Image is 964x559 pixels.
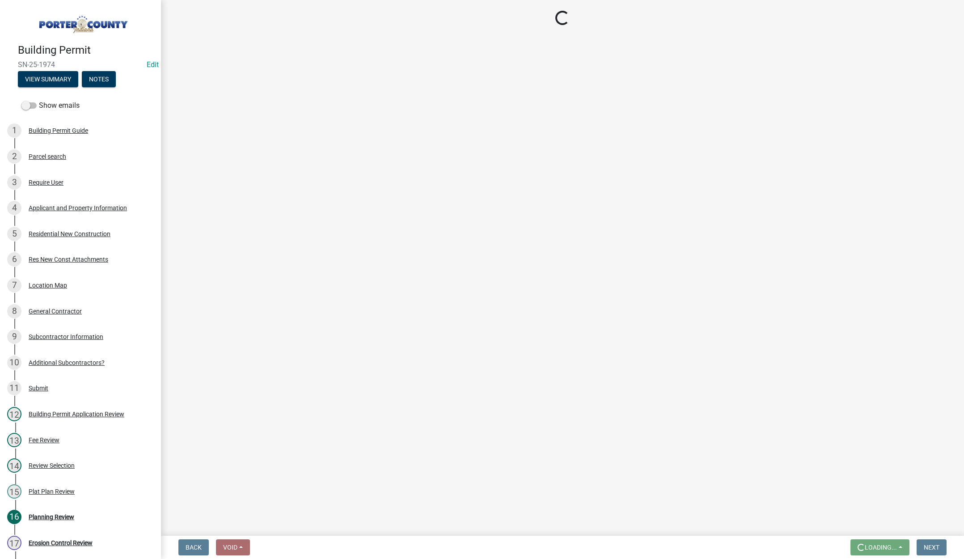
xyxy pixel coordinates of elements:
div: Parcel search [29,153,66,160]
div: 5 [7,227,21,241]
div: 1 [7,123,21,138]
div: 13 [7,433,21,447]
button: Void [216,539,250,555]
div: 2 [7,149,21,164]
button: Next [917,539,947,555]
div: Location Map [29,282,67,288]
div: Res New Const Attachments [29,256,108,263]
a: Edit [147,60,159,69]
div: Erosion Control Review [29,540,93,546]
div: Fee Review [29,437,59,443]
span: SN-25-1974 [18,60,143,69]
button: Loading... [850,539,909,555]
span: Void [223,544,237,551]
span: Loading... [865,544,897,551]
div: Plat Plan Review [29,488,75,495]
div: Residential New Construction [29,231,110,237]
div: Applicant and Property Information [29,205,127,211]
div: 9 [7,330,21,344]
div: 3 [7,175,21,190]
div: 4 [7,201,21,215]
h4: Building Permit [18,44,154,57]
div: 8 [7,304,21,318]
div: 6 [7,252,21,267]
div: 12 [7,407,21,421]
button: Back [178,539,209,555]
div: 14 [7,458,21,473]
wm-modal-confirm: Edit Application Number [147,60,159,69]
div: Additional Subcontractors? [29,360,105,366]
div: Subcontractor Information [29,334,103,340]
wm-modal-confirm: Notes [82,76,116,83]
div: Planning Review [29,514,74,520]
div: General Contractor [29,308,82,314]
div: 11 [7,381,21,395]
div: Require User [29,179,63,186]
div: 17 [7,536,21,550]
div: 15 [7,484,21,499]
div: 16 [7,510,21,524]
button: View Summary [18,71,78,87]
div: 10 [7,356,21,370]
img: Porter County, Indiana [18,9,147,34]
div: Building Permit Guide [29,127,88,134]
span: Next [924,544,939,551]
label: Show emails [21,100,80,111]
div: Submit [29,385,48,391]
div: Review Selection [29,462,75,469]
div: 7 [7,278,21,292]
span: Back [186,544,202,551]
button: Notes [82,71,116,87]
wm-modal-confirm: Summary [18,76,78,83]
div: Building Permit Application Review [29,411,124,417]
